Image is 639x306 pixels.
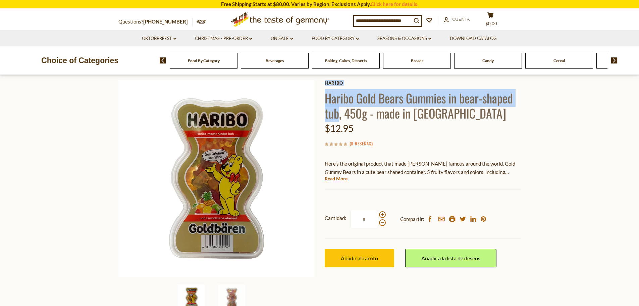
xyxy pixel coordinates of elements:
[143,18,188,25] a: [PHONE_NUMBER]
[444,16,470,23] a: Cuenta
[195,35,252,42] a: Christmas - PRE-ORDER
[325,175,348,182] a: Read More
[350,140,373,147] span: ( )
[325,249,394,267] button: Añadir al carrito
[371,1,418,7] a: Click here for details.
[351,140,371,147] a: 0 reseñas
[118,17,193,26] p: Questions?
[411,58,423,63] a: Breads
[611,57,618,63] img: next arrow
[325,160,521,176] p: Here's the original product that made [PERSON_NAME] famous around the world. Gold Gummy Bears in ...
[450,35,497,42] a: Download Catalog
[325,90,521,121] h1: Haribo Gold Bears Gummies in bear-shaped tub, 450g - made in [GEOGRAPHIC_DATA]
[312,35,359,42] a: Food By Category
[118,80,315,277] img: Haribo Gold Bears Gummies Bear-Shaped
[325,123,354,134] span: $12.95
[481,12,501,29] button: $0.00
[266,58,284,63] a: Beverages
[341,255,378,261] span: Añadir al carrito
[271,35,293,42] a: On Sale
[452,16,470,22] span: Cuenta
[325,214,346,222] strong: Cantidad:
[377,35,431,42] a: Seasons & Occasions
[553,58,565,63] a: Cereal
[351,210,378,228] input: Cantidad:
[160,57,166,63] img: previous arrow
[405,249,496,267] a: Añadir a la lista de deseos
[142,35,176,42] a: Oktoberfest
[325,80,521,86] a: Haribo
[482,58,494,63] a: Candy
[400,215,424,223] span: Compartir:
[188,58,220,63] a: Food By Category
[325,58,367,63] a: Baking, Cakes, Desserts
[485,21,497,26] span: $0.00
